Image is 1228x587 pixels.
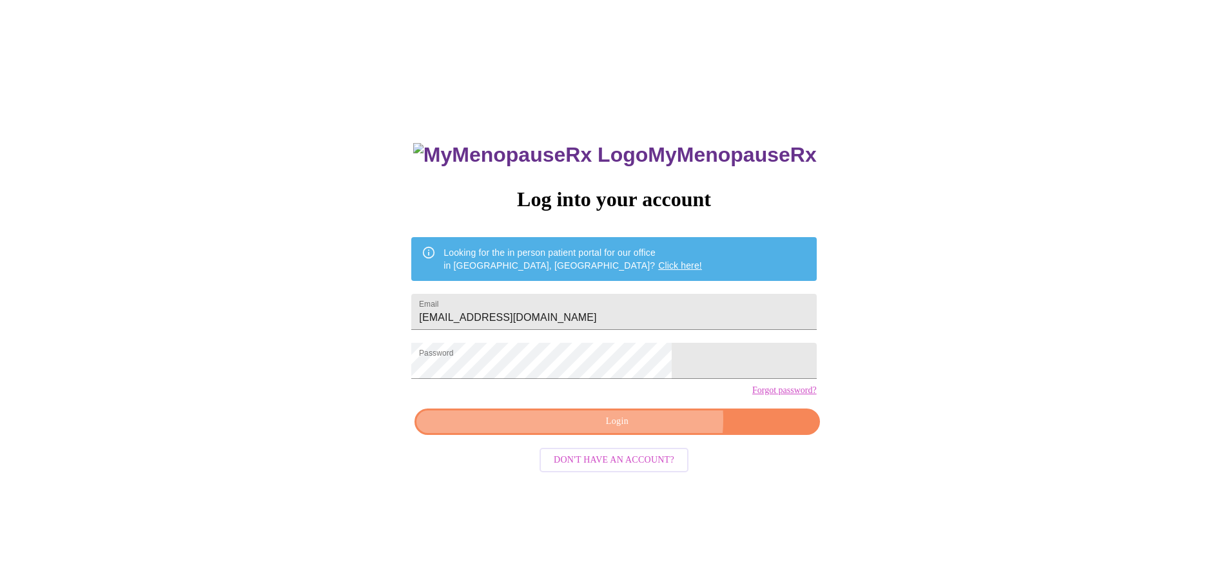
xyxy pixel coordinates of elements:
[536,454,692,465] a: Don't have an account?
[554,452,674,468] span: Don't have an account?
[443,241,702,277] div: Looking for the in person patient portal for our office in [GEOGRAPHIC_DATA], [GEOGRAPHIC_DATA]?
[413,143,648,167] img: MyMenopauseRx Logo
[429,414,804,430] span: Login
[411,188,816,211] h3: Log into your account
[752,385,817,396] a: Forgot password?
[658,260,702,271] a: Click here!
[413,143,817,167] h3: MyMenopauseRx
[414,409,819,435] button: Login
[540,448,688,473] button: Don't have an account?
